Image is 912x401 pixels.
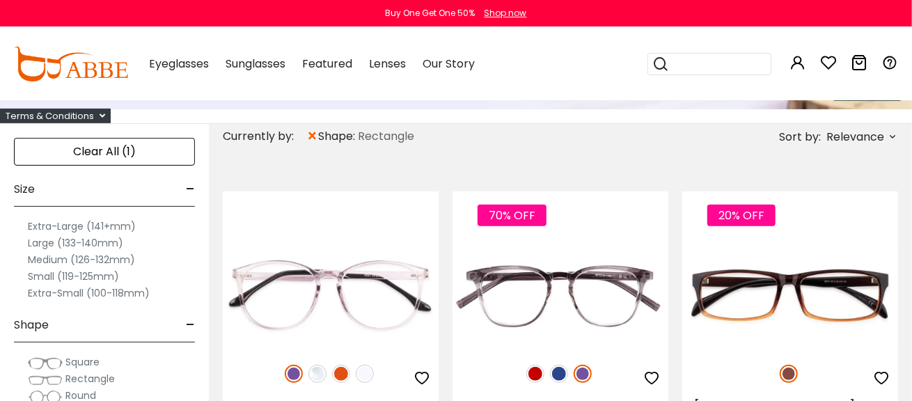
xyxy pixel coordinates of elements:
[358,128,414,145] span: Rectangle
[226,56,285,72] span: Sunglasses
[186,308,195,342] span: -
[356,365,374,383] img: Translucent
[28,235,123,251] label: Large (133-140mm)
[478,205,547,226] span: 70% OFF
[318,128,358,145] span: shape:
[65,355,100,369] span: Square
[14,138,195,166] div: Clear All (1)
[682,242,898,349] img: Brown Isaiah - TR ,Universal Bridge Fit
[423,56,475,72] span: Our Story
[332,365,350,383] img: Orange
[707,205,776,226] span: 20% OFF
[826,125,884,150] span: Relevance
[28,218,136,235] label: Extra-Large (141+mm)
[28,356,63,370] img: Square.png
[526,365,544,383] img: Red
[149,56,209,72] span: Eyeglasses
[28,373,63,387] img: Rectangle.png
[779,129,821,145] span: Sort by:
[28,251,135,268] label: Medium (126-132mm)
[550,365,568,383] img: Blue
[574,365,592,383] img: Purple
[14,173,35,206] span: Size
[28,268,119,285] label: Small (119-125mm)
[478,7,527,19] a: Shop now
[308,365,327,383] img: Clear
[186,173,195,206] span: -
[386,7,475,19] div: Buy One Get One 50%
[306,124,318,149] span: ×
[223,124,306,149] div: Currently by:
[369,56,406,72] span: Lenses
[223,242,439,349] img: Purple Hailey - TR ,Universal Bridge Fit
[780,365,798,383] img: Brown
[65,372,115,386] span: Rectangle
[14,308,49,342] span: Shape
[28,285,150,301] label: Extra-Small (100-118mm)
[453,242,668,349] img: Purple Zaire - TR ,Universal Bridge Fit
[285,365,303,383] img: Purple
[485,7,527,19] div: Shop now
[302,56,352,72] span: Featured
[14,47,128,81] img: abbeglasses.com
